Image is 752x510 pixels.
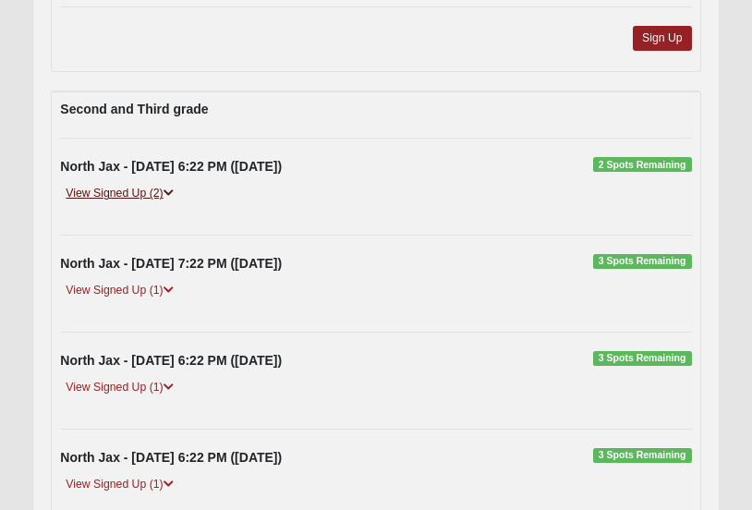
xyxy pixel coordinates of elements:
[593,351,692,366] span: 3 Spots Remaining
[60,281,178,300] a: View Signed Up (1)
[60,378,178,397] a: View Signed Up (1)
[60,475,178,494] a: View Signed Up (1)
[593,157,692,172] span: 2 Spots Remaining
[60,159,282,174] strong: North Jax - [DATE] 6:22 PM ([DATE])
[60,256,282,271] strong: North Jax - [DATE] 7:22 PM ([DATE])
[593,254,692,269] span: 3 Spots Remaining
[593,448,692,463] span: 3 Spots Remaining
[60,450,282,465] strong: North Jax - [DATE] 6:22 PM ([DATE])
[60,184,178,203] a: View Signed Up (2)
[60,102,208,116] strong: Second and Third grade
[633,26,692,51] a: Sign Up
[60,353,282,368] strong: North Jax - [DATE] 6:22 PM ([DATE])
